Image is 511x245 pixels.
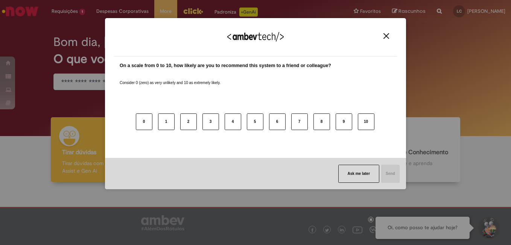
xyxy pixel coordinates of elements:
button: 6 [269,113,286,130]
button: 3 [202,113,219,130]
button: Close [381,33,391,39]
button: 2 [180,113,197,130]
button: 10 [358,113,374,130]
button: 5 [247,113,263,130]
img: Close [383,33,389,39]
button: 4 [225,113,241,130]
label: Consider 0 (zero) as very unlikely and 10 as extremely likely. [120,71,221,86]
button: 0 [136,113,152,130]
button: Ask me later [338,165,379,183]
button: 8 [313,113,330,130]
button: 7 [291,113,308,130]
button: 1 [158,113,175,130]
img: Logo Ambevtech [227,32,284,41]
label: On a scale from 0 to 10, how likely are you to recommend this system to a friend or colleague? [120,62,331,69]
button: 9 [336,113,352,130]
